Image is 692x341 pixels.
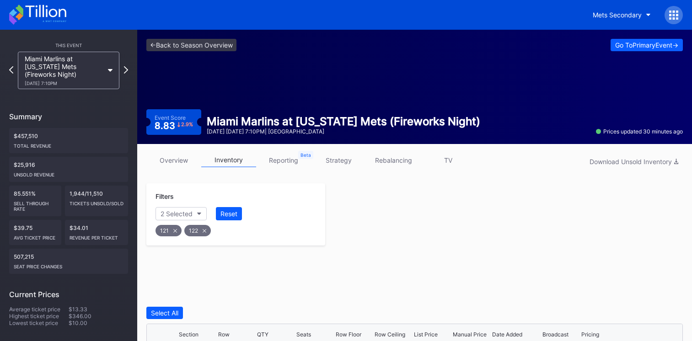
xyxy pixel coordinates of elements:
[593,11,642,19] div: Mets Secondary
[14,197,57,212] div: Sell Through Rate
[25,55,103,86] div: Miami Marlins at [US_STATE] Mets (Fireworks Night)
[336,331,361,338] div: Row Floor
[207,115,480,128] div: Miami Marlins at [US_STATE] Mets (Fireworks Night)
[9,220,61,245] div: $39.75
[14,168,123,177] div: Unsold Revenue
[65,186,128,216] div: 1,944/11,510
[257,331,268,338] div: QTY
[220,210,237,218] div: Reset
[156,192,316,200] div: Filters
[14,260,123,269] div: seat price changes
[14,231,57,240] div: Avg ticket price
[156,207,207,220] button: 2 Selected
[9,157,128,182] div: $25,916
[9,249,128,274] div: 507,215
[590,158,678,165] div: Download Unsold Inventory
[492,331,522,338] div: Date Added
[65,220,128,245] div: $34.01
[146,307,183,319] button: Select All
[9,320,69,326] div: Lowest ticket price
[69,306,128,313] div: $13.33
[69,320,128,326] div: $10.00
[70,231,123,240] div: Revenue per ticket
[9,290,128,299] div: Current Prices
[25,80,103,86] div: [DATE] 7:10PM
[615,41,678,49] div: Go To Primary Event ->
[9,186,61,216] div: 85.551%
[311,153,366,167] a: strategy
[146,153,201,167] a: overview
[611,39,683,51] button: Go ToPrimaryEvent->
[256,153,311,167] a: reporting
[216,207,242,220] button: Reset
[453,331,487,338] div: Manual Price
[156,225,182,236] div: 121
[585,155,683,168] button: Download Unsold Inventory
[9,43,128,48] div: This Event
[596,128,683,135] div: Prices updated 30 minutes ago
[9,313,69,320] div: Highest ticket price
[146,39,236,51] a: <-Back to Season Overview
[179,331,198,338] div: Section
[218,331,230,338] div: Row
[366,153,421,167] a: rebalancing
[9,306,69,313] div: Average ticket price
[155,114,186,121] div: Event Score
[181,122,193,127] div: 2.9 %
[375,331,405,338] div: Row Ceiling
[9,112,128,121] div: Summary
[161,210,193,218] div: 2 Selected
[201,153,256,167] a: inventory
[414,331,438,338] div: List Price
[9,128,128,153] div: $457,510
[586,6,658,23] button: Mets Secondary
[70,197,123,206] div: Tickets Unsold/Sold
[581,331,599,338] div: Pricing
[184,225,211,236] div: 122
[151,309,178,317] div: Select All
[542,331,569,338] div: Broadcast
[14,139,123,149] div: Total Revenue
[155,121,193,130] div: 8.83
[296,331,311,338] div: Seats
[207,128,480,135] div: [DATE] [DATE] 7:10PM | [GEOGRAPHIC_DATA]
[69,313,128,320] div: $346.00
[421,153,476,167] a: TV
